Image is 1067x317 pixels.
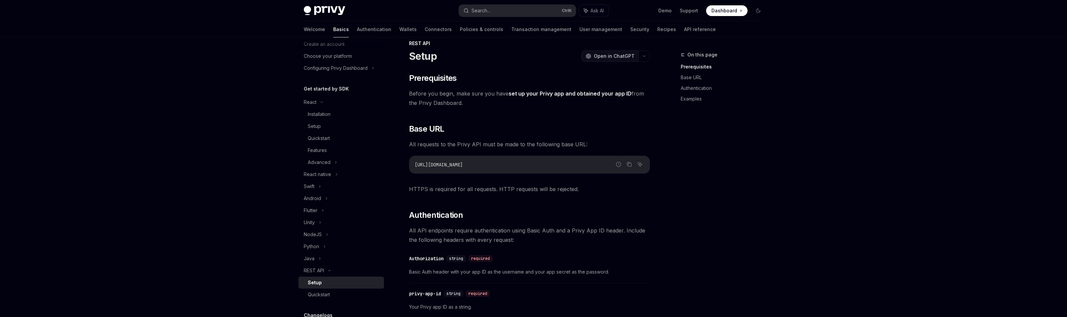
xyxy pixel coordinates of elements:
img: dark logo [304,6,345,15]
div: Flutter [304,206,317,214]
a: Basics [333,21,349,37]
a: Setup [298,277,384,289]
div: Swift [304,182,314,190]
a: Installation [298,108,384,120]
div: Choose your platform [304,52,352,60]
h5: Get started by SDK [304,85,349,93]
div: Configuring Privy Dashboard [304,64,368,72]
a: Examples [681,94,769,104]
span: HTTPS is required for all requests. HTTP requests will be rejected. [409,184,650,194]
button: Open in ChatGPT [581,50,639,62]
span: All API endpoints require authentication using Basic Auth and a Privy App ID header. Include the ... [409,226,650,245]
a: Transaction management [511,21,571,37]
a: API reference [684,21,716,37]
span: Authentication [409,210,463,220]
span: Open in ChatGPT [594,53,635,59]
div: Advanced [308,158,330,166]
div: REST API [409,40,650,47]
a: Choose your platform [298,50,384,62]
a: Connectors [425,21,452,37]
div: Quickstart [308,291,330,299]
div: Search... [472,7,490,15]
span: Before you begin, make sure you have from the Privy Dashboard. [409,89,650,108]
h1: Setup [409,50,437,62]
a: Security [630,21,649,37]
a: Setup [298,120,384,132]
a: Features [298,144,384,156]
span: All requests to the Privy API must be made to the following base URL: [409,140,650,149]
div: NodeJS [304,230,322,239]
div: Setup [308,122,321,130]
span: Ask AI [590,7,604,14]
a: User management [579,21,622,37]
button: Report incorrect code [614,160,623,169]
div: React [304,98,316,106]
div: privy-app-id [409,290,441,297]
div: required [469,255,493,262]
div: Authorization [409,255,444,262]
a: Wallets [399,21,417,37]
a: Support [680,7,698,14]
span: Prerequisites [409,73,457,84]
button: Toggle dark mode [753,5,764,16]
div: Android [304,194,321,202]
a: Authentication [681,83,769,94]
div: Unity [304,218,315,226]
span: string [446,291,460,296]
button: Copy the contents from the code block [625,160,634,169]
span: [URL][DOMAIN_NAME] [415,162,463,168]
div: Setup [308,279,322,287]
span: On this page [687,51,717,59]
a: Recipes [657,21,676,37]
div: Python [304,243,319,251]
button: Search...CtrlK [459,5,576,17]
a: Policies & controls [460,21,503,37]
a: set up your Privy app and obtained your app ID [509,90,632,97]
a: Quickstart [298,289,384,301]
span: string [449,256,463,261]
a: Authentication [357,21,391,37]
a: Base URL [681,72,769,83]
a: Welcome [304,21,325,37]
button: Ask AI [579,5,609,17]
a: Demo [658,7,672,14]
div: REST API [304,267,324,275]
span: Your Privy app ID as a string. [409,303,650,311]
span: Basic Auth header with your app ID as the username and your app secret as the password. [409,268,650,276]
div: React native [304,170,331,178]
div: Installation [308,110,330,118]
span: Ctrl K [562,8,572,13]
a: Dashboard [706,5,748,16]
div: required [466,290,490,297]
span: Base URL [409,124,444,134]
a: Quickstart [298,132,384,144]
button: Ask AI [636,160,644,169]
div: Java [304,255,314,263]
a: Prerequisites [681,61,769,72]
div: Features [308,146,327,154]
span: Dashboard [711,7,737,14]
div: Quickstart [308,134,330,142]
